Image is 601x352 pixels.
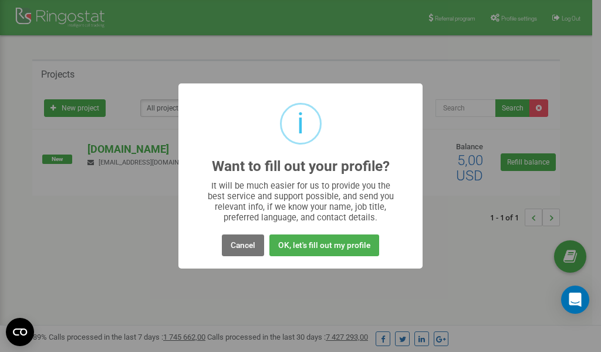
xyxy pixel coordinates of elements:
button: Cancel [222,234,264,256]
div: Open Intercom Messenger [561,286,589,314]
h2: Want to fill out your profile? [212,159,390,175]
button: Open CMP widget [6,318,34,346]
div: i [297,105,304,143]
div: It will be much easier for us to provide you the best service and support possible, and send you ... [202,180,400,223]
button: OK, let's fill out my profile [269,234,379,256]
